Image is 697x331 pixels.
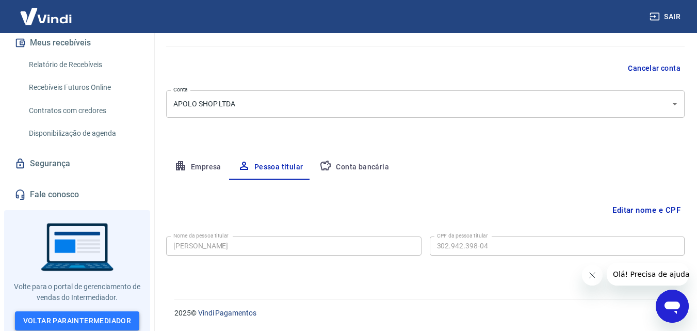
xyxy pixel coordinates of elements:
button: Cancelar conta [624,59,685,78]
img: Vindi [12,1,79,32]
a: Vindi Pagamentos [198,309,256,317]
button: Empresa [166,155,230,180]
a: Relatório de Recebíveis [25,54,142,75]
a: Recebíveis Futuros Online [25,77,142,98]
button: Pessoa titular [230,155,312,180]
button: Sair [647,7,685,26]
label: CPF da pessoa titular [437,232,488,240]
a: Voltar paraIntermediador [15,311,140,330]
span: Olá! Precisa de ajuda? [6,7,87,15]
label: Nome da pessoa titular [173,232,229,240]
iframe: Fechar mensagem [582,265,603,286]
label: Conta [173,86,188,93]
p: 2025 © [174,308,672,319]
a: Fale conosco [12,183,142,206]
iframe: Botão para abrir a janela de mensagens [656,290,689,323]
a: Disponibilização de agenda [25,123,142,144]
button: Editar nome e CPF [608,200,685,220]
div: APOLO SHOP LTDA [166,90,685,118]
a: Contratos com credores [25,100,142,121]
a: Segurança [12,152,142,175]
button: Meus recebíveis [12,31,142,54]
button: Conta bancária [311,155,397,180]
iframe: Mensagem da empresa [607,263,689,286]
